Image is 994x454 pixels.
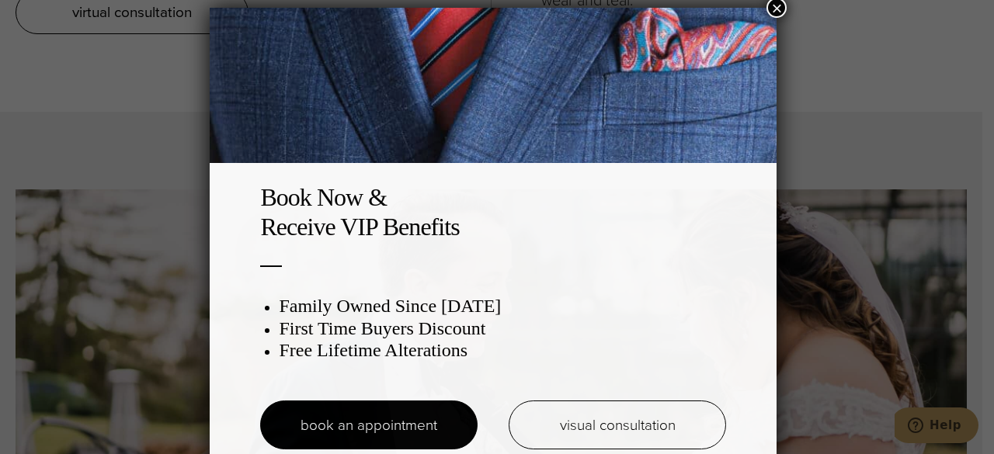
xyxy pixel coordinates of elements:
h2: Book Now & Receive VIP Benefits [260,182,726,242]
h3: Family Owned Since [DATE] [279,295,726,317]
a: book an appointment [260,400,478,449]
h3: Free Lifetime Alterations [279,339,726,362]
span: Help [35,11,67,25]
a: visual consultation [509,400,726,449]
h3: First Time Buyers Discount [279,317,726,340]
